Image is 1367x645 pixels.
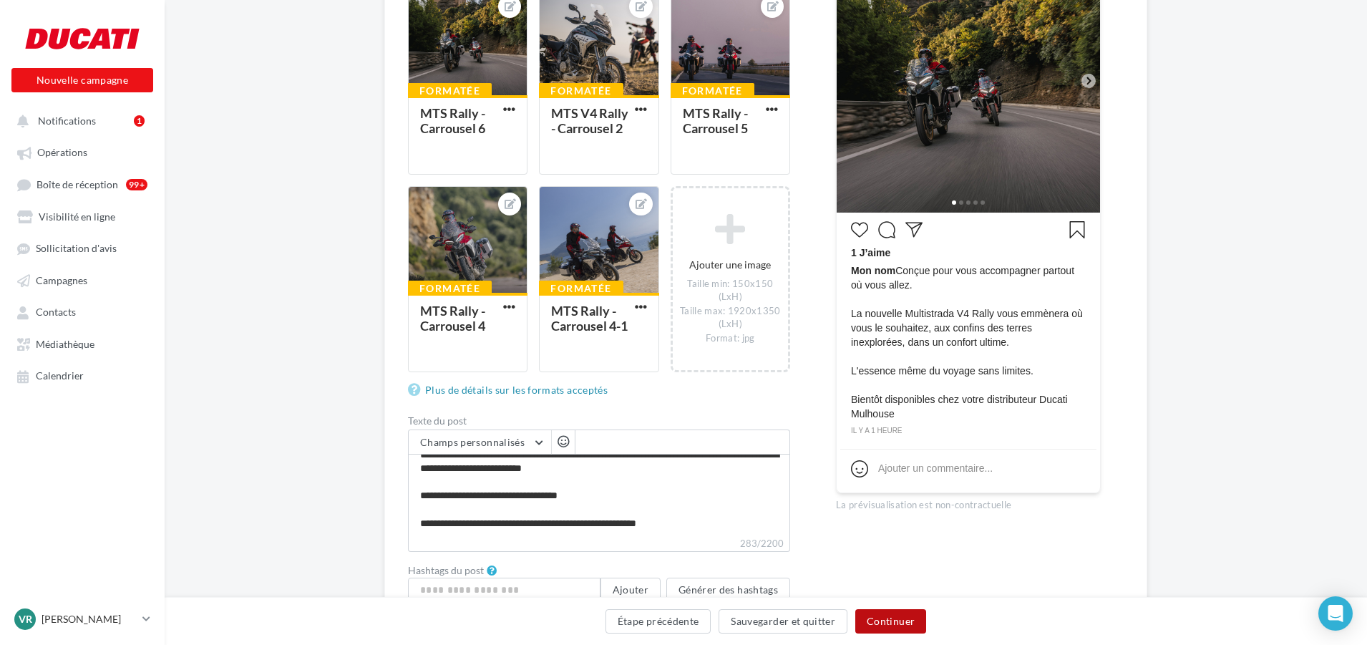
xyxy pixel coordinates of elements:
a: Opérations [9,139,156,165]
div: Open Intercom Messenger [1318,596,1353,631]
div: 1 [134,115,145,127]
span: Notifications [38,115,96,127]
span: Campagnes [36,274,87,286]
div: Formatée [408,281,492,296]
button: Générer des hashtags [666,578,790,602]
div: il y a 1 heure [851,425,1086,437]
button: Ajouter [600,578,661,602]
p: [PERSON_NAME] [42,612,137,626]
span: Opérations [37,147,87,159]
span: Médiathèque [36,338,94,350]
div: Formatée [539,281,623,296]
svg: Emoji [851,460,868,477]
span: Sollicitation d'avis [36,243,117,255]
a: Boîte de réception99+ [9,171,156,198]
a: Calendrier [9,362,156,388]
div: 99+ [126,179,147,190]
div: Formatée [539,83,623,99]
div: MTS Rally - Carrousel 4-1 [551,303,628,334]
div: Formatée [408,83,492,99]
button: Champs personnalisés [409,430,551,455]
label: Hashtags du post [408,566,484,576]
div: 1 J’aime [851,246,1086,263]
span: Contacts [36,306,76,319]
span: Visibilité en ligne [39,210,115,223]
svg: J’aime [851,221,868,238]
svg: Partager la publication [905,221,923,238]
div: MTS V4 Rally - Carrousel 2 [551,105,628,136]
span: Calendrier [36,370,84,382]
label: Texte du post [408,416,790,426]
button: Notifications 1 [9,107,150,133]
span: Champs personnalisés [420,436,525,448]
span: Mon nom [851,265,895,276]
a: Sollicitation d'avis [9,235,156,261]
a: Médiathèque [9,331,156,357]
div: La prévisualisation est non-contractuelle [836,493,1101,512]
svg: Commenter [878,221,895,238]
div: MTS Rally - Carrousel 5 [683,105,748,136]
span: Boîte de réception [37,178,118,190]
a: Campagnes [9,267,156,293]
label: 283/2200 [408,536,790,552]
div: Formatée [671,83,754,99]
a: Visibilité en ligne [9,203,156,229]
button: Étape précédente [605,609,711,634]
div: MTS Rally - Carrousel 6 [420,105,485,136]
svg: Enregistrer [1069,221,1086,238]
button: Continuer [855,609,926,634]
div: Ajouter un commentaire... [878,461,993,475]
span: Vr [19,612,32,626]
div: MTS Rally - Carrousel 4 [420,303,485,334]
a: Plus de détails sur les formats acceptés [408,382,613,399]
span: Conçue pour vous accompagner partout où vous allez. La nouvelle Multistrada V4 Rally vous emmèner... [851,263,1086,421]
a: Vr [PERSON_NAME] [11,606,153,633]
button: Nouvelle campagne [11,68,153,92]
button: Sauvegarder et quitter [719,609,847,634]
a: Contacts [9,299,156,324]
